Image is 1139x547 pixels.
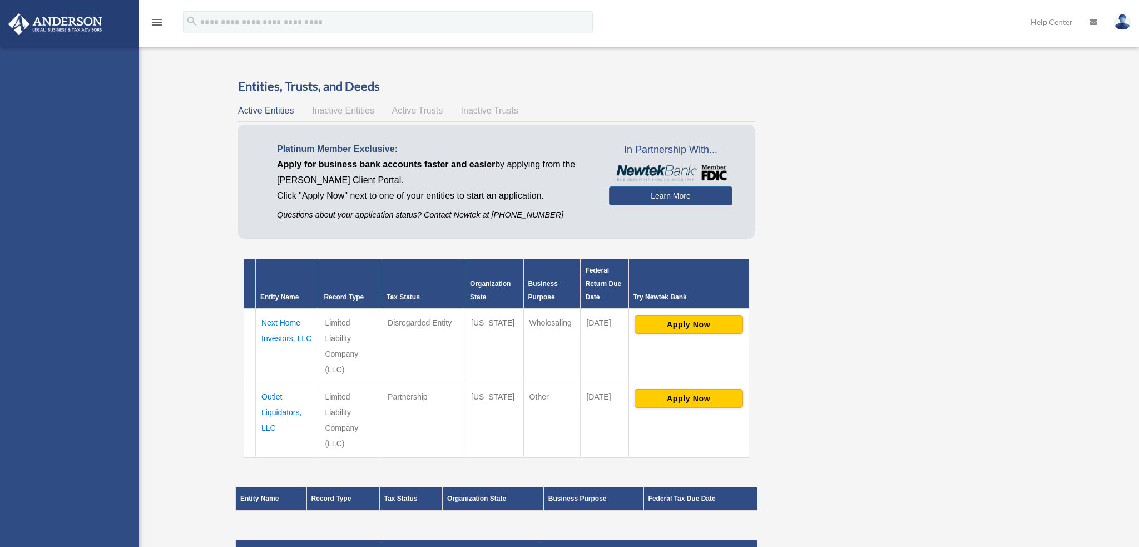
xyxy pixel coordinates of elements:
span: Inactive Trusts [461,106,518,115]
th: Business Purpose [523,259,581,309]
th: Organization State [443,487,544,511]
p: by applying from the [PERSON_NAME] Client Portal. [277,157,592,188]
span: Active Entities [238,106,294,115]
td: [DATE] [581,309,628,383]
td: [US_STATE] [465,383,524,458]
th: Entity Name [236,487,307,511]
td: Next Home Investors, LLC [256,309,319,383]
img: User Pic [1114,14,1131,30]
td: [US_STATE] [465,309,524,383]
div: Try Newtek Bank [633,290,744,304]
td: Wholesaling [523,309,581,383]
th: Business Purpose [543,487,643,511]
button: Apply Now [635,315,743,334]
p: Platinum Member Exclusive: [277,141,592,157]
a: menu [150,19,164,29]
th: Federal Return Due Date [581,259,628,309]
i: menu [150,16,164,29]
span: Inactive Entities [312,106,374,115]
td: Disregarded Entity [382,309,465,383]
button: Apply Now [635,389,743,408]
span: In Partnership With... [609,141,732,159]
a: Learn More [609,186,732,205]
td: Other [523,383,581,458]
p: Click "Apply Now" next to one of your entities to start an application. [277,188,592,204]
th: Record Type [306,487,379,511]
td: Limited Liability Company (LLC) [319,309,382,383]
td: Outlet Liquidators, LLC [256,383,319,458]
span: Apply for business bank accounts faster and easier [277,160,495,169]
span: Active Trusts [392,106,443,115]
td: Limited Liability Company (LLC) [319,383,382,458]
td: [DATE] [581,383,628,458]
th: Organization State [465,259,524,309]
th: Tax Status [379,487,442,511]
th: Tax Status [382,259,465,309]
th: Entity Name [256,259,319,309]
th: Record Type [319,259,382,309]
p: Questions about your application status? Contact Newtek at [PHONE_NUMBER] [277,208,592,222]
img: Anderson Advisors Platinum Portal [5,13,106,35]
i: search [186,15,198,27]
td: Partnership [382,383,465,458]
img: NewtekBankLogoSM.png [615,165,726,181]
th: Federal Tax Due Date [643,487,757,511]
h3: Entities, Trusts, and Deeds [238,78,755,95]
